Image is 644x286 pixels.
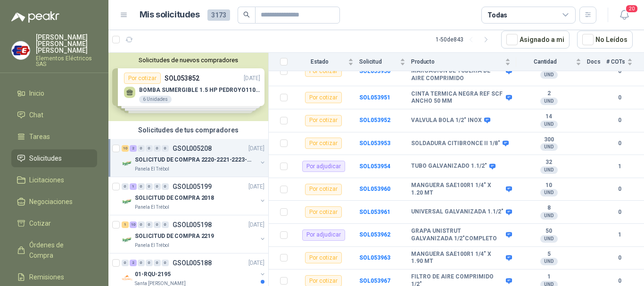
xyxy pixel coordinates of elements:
b: 32 [516,159,581,166]
b: TUBO GALVANIZADO 1.1/2" [411,163,487,170]
div: Por cotizar [305,138,342,149]
div: 1 [122,221,129,228]
p: Elementos Eléctricos SAS [36,56,97,67]
span: 20 [625,4,638,13]
b: 1 [516,273,581,281]
button: No Leídos [577,31,633,49]
b: 0 [606,277,633,286]
div: 2 [130,260,137,266]
div: UND [540,143,558,151]
img: Company Logo [122,272,133,284]
b: 0 [606,139,633,148]
b: MANGUERA SAE100R1 1/4" X 1.20 MT [411,182,504,196]
span: 3173 [207,9,230,21]
div: 0 [146,183,153,190]
div: 0 [138,183,145,190]
span: Solicitudes [29,153,62,163]
button: Solicitudes de nuevos compradores [112,57,264,64]
p: [DATE] [248,221,264,229]
p: Panela El Trébol [135,242,169,249]
b: 1 [606,230,633,239]
span: Estado [293,58,346,65]
th: Solicitud [359,53,411,71]
b: CINTA TERMICA NEGRA REF SCF ANCHO 50 MM [411,90,504,105]
a: Solicitudes [11,149,97,167]
div: 2 [130,145,137,152]
a: SOL053954 [359,163,390,170]
div: UND [540,121,558,128]
a: 1 10 0 0 0 0 GSOL005198[DATE] Company LogoSOLICITUD DE COMPRA 2219Panela El Trébol [122,219,266,249]
img: Logo peakr [11,11,59,23]
span: Chat [29,110,43,120]
div: 0 [162,260,169,266]
a: Licitaciones [11,171,97,189]
div: 0 [122,183,129,190]
div: Por cotizar [305,65,342,77]
p: GSOL005208 [173,145,212,152]
a: Negociaciones [11,193,97,211]
a: Tareas [11,128,97,146]
b: SOLDADURA CITIBRONCE II 1/8" [411,140,500,147]
a: SOL053962 [359,231,390,238]
th: Cantidad [516,53,587,71]
span: search [243,11,250,18]
th: Estado [293,53,359,71]
img: Company Logo [12,41,30,59]
b: SOL053961 [359,209,390,215]
div: 10 [122,145,129,152]
span: Inicio [29,88,44,98]
div: 0 [146,145,153,152]
b: 0 [606,185,633,194]
b: 10 [516,182,581,189]
a: SOL053951 [359,94,390,101]
div: 1 - 50 de 843 [436,32,494,47]
b: 8 [516,204,581,212]
span: Producto [411,58,503,65]
div: 10 [130,221,137,228]
img: Company Logo [122,158,133,169]
div: 0 [138,145,145,152]
b: SOL053952 [359,117,390,123]
p: Panela El Trébol [135,204,169,211]
div: UND [540,212,558,220]
div: 0 [154,260,161,266]
div: UND [540,98,558,105]
span: Cantidad [516,58,574,65]
p: [DATE] [248,144,264,153]
b: GRAPA UNISTRUT GALVANIZADA 1/2"COMPLETO [411,228,504,242]
th: Docs [587,53,606,71]
span: Remisiones [29,272,64,282]
button: 20 [616,7,633,24]
b: 0 [606,116,633,125]
a: Órdenes de Compra [11,236,97,264]
b: MANGUERA SAE100R1 1/4" X 1.90 MT [411,251,504,265]
button: Asignado a mi [501,31,570,49]
div: Por cotizar [305,184,342,195]
b: UNIVERSAL GALVANIZADA 1.1/2" [411,208,504,216]
div: Por cotizar [305,206,342,218]
b: SOL053960 [359,186,390,192]
div: Solicitudes de nuevos compradoresPor cotizarSOL053852[DATE] BOMBA SUMERGIBLE 1.5 HP PEDROYO110 VO... [108,53,268,121]
p: GSOL005198 [173,221,212,228]
div: UND [540,235,558,243]
a: 10 2 0 0 0 0 GSOL005208[DATE] Company LogoSOLICITUD DE COMPRA 2220-2221-2223-2224Panela El Trébol [122,143,266,173]
span: Licitaciones [29,175,64,185]
a: SOL053967 [359,278,390,284]
th: # COTs [606,53,644,71]
p: GSOL005188 [173,260,212,266]
p: 01-RQU-2195 [135,270,171,279]
b: 300 [516,136,581,144]
div: Solicitudes de tus compradores [108,121,268,139]
div: 0 [162,221,169,228]
b: 0 [606,253,633,262]
p: [PERSON_NAME] [PERSON_NAME] [PERSON_NAME] [36,34,97,54]
div: Por adjudicar [302,229,345,241]
span: Tareas [29,131,50,142]
p: [DATE] [248,182,264,191]
div: 0 [162,145,169,152]
p: SOLICITUD DE COMPRA 2018 [135,194,214,203]
h1: Mis solicitudes [140,8,200,22]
